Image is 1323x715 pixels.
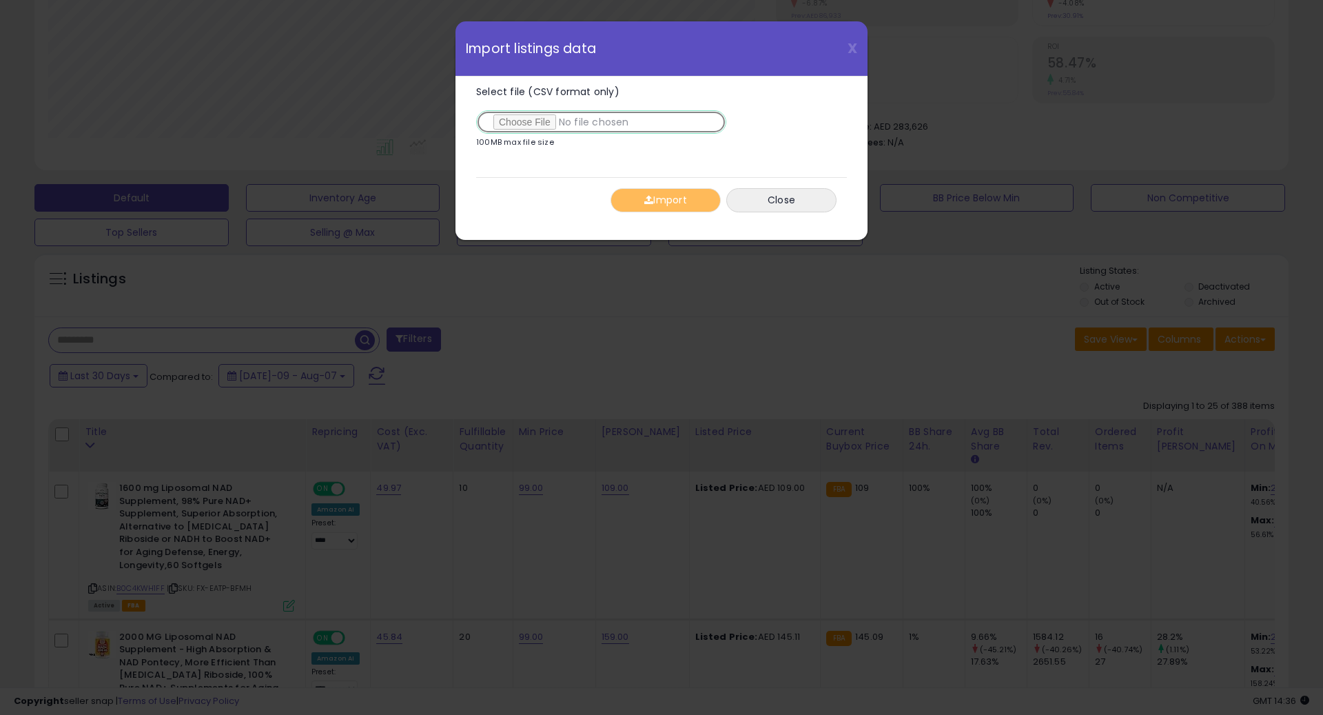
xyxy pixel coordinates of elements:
[466,42,596,55] span: Import listings data
[476,85,619,99] span: Select file (CSV format only)
[848,39,857,58] span: X
[611,188,721,212] button: Import
[726,188,837,212] button: Close
[476,139,554,146] p: 100MB max file size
